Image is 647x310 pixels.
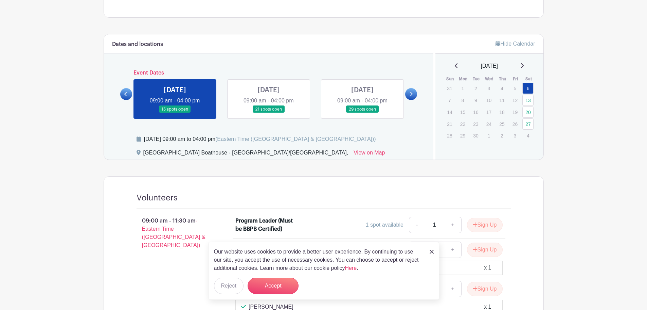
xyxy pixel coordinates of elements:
p: 19 [509,107,521,117]
p: 28 [444,130,455,141]
th: Wed [483,76,496,82]
button: Sign Up [467,243,503,257]
h6: Event Dates [132,70,406,76]
p: 24 [483,119,495,129]
p: 30 [470,130,481,141]
p: 17 [483,107,495,117]
p: 18 [496,107,507,117]
p: 4 [496,83,507,94]
p: 09:00 am - 11:30 am [126,214,225,252]
button: Sign Up [467,282,503,296]
a: + [444,281,461,297]
th: Fri [509,76,522,82]
th: Thu [496,76,509,82]
p: 11 [496,95,507,105]
p: 1 [457,83,468,94]
p: 8 [457,95,468,105]
p: 23 [470,119,481,129]
p: 9 [470,95,481,105]
p: 25 [496,119,507,129]
p: 14 [444,107,455,117]
th: Tue [470,76,483,82]
p: 16 [470,107,481,117]
a: 27 [522,118,534,130]
button: Reject [214,278,244,294]
a: View on Map [354,149,385,160]
p: 2 [470,83,481,94]
div: x 1 [484,264,491,272]
th: Mon [457,76,470,82]
a: 6 [522,83,534,94]
p: 21 [444,119,455,129]
a: Hide Calendar [496,41,535,47]
th: Sun [444,76,457,82]
span: [DATE] [481,62,498,70]
p: 7 [444,95,455,105]
th: Sat [522,76,535,82]
p: 3 [483,83,495,94]
a: + [444,217,461,233]
div: [DATE] 09:00 am to 04:00 pm [144,135,376,143]
p: 5 [509,83,521,94]
img: close_button-5f87c8562297e5c2d7936805f587ecaba9071eb48480494691a3f1689db116b3.svg [430,250,434,254]
span: (Eastern Time ([GEOGRAPHIC_DATA] & [GEOGRAPHIC_DATA])) [215,136,376,142]
a: 20 [522,107,534,118]
p: Our website uses cookies to provide a better user experience. By continuing to use our site, you ... [214,248,423,272]
p: 29 [457,130,468,141]
p: 15 [457,107,468,117]
p: 22 [457,119,468,129]
p: 3 [509,130,521,141]
button: Accept [248,278,299,294]
a: - [409,217,425,233]
p: 2 [496,130,507,141]
button: Sign Up [467,218,503,232]
p: 12 [509,95,521,105]
p: 10 [483,95,495,105]
p: 26 [509,119,521,129]
p: 31 [444,83,455,94]
div: Program Leader (Must be BBPB Certified) [235,217,294,233]
a: Here [345,265,357,271]
p: 1 [483,130,495,141]
a: + [444,242,461,258]
h4: Volunteers [137,193,178,203]
p: 4 [522,130,534,141]
div: [GEOGRAPHIC_DATA] Boathouse - [GEOGRAPHIC_DATA]/[GEOGRAPHIC_DATA], [143,149,348,160]
h6: Dates and locations [112,41,163,48]
div: 1 spot available [366,221,403,229]
a: 13 [522,95,534,106]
